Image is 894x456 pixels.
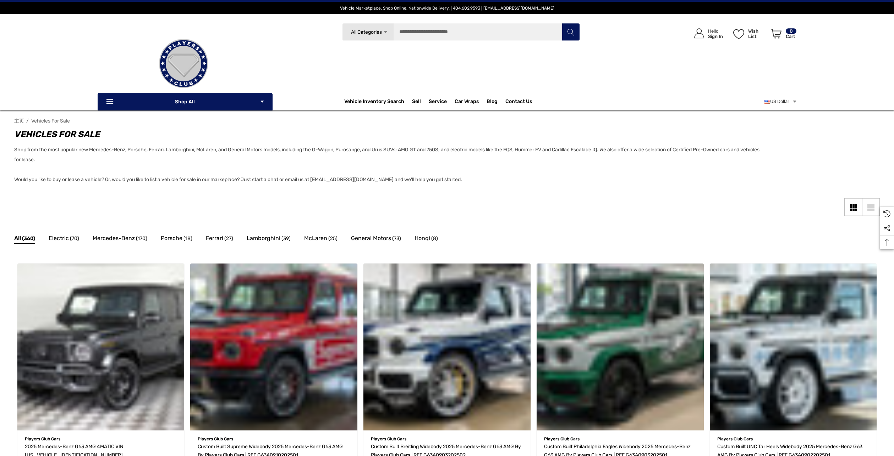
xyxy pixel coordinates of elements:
img: For Sale: 2025 Mercedes-Benz G63 AMG 4MATIC VIN W1NWH5AB2SX060526 [17,264,185,431]
span: (360) [22,234,35,243]
a: Grid View [844,198,862,216]
a: Custom Built UNC Tar Heels Widebody 2025 Mercedes-Benz G63 AMG by Players Club Cars | REF G63A090... [710,264,877,431]
span: (27) [224,234,233,243]
a: Cart with 0 items [768,21,797,49]
a: Button Go To Sub Category Honqi [415,234,438,245]
span: All Categories [351,29,382,35]
span: (39) [281,234,291,243]
a: 2025 Mercedes-Benz G63 AMG 4MATIC VIN W1NWH5AB2SX060526,$213,515.00 [17,264,185,431]
span: Electric [49,234,69,243]
svg: Social Media [883,225,890,232]
a: Button Go To Sub Category Mercedes-Benz [93,234,147,245]
p: Sign In [708,34,723,39]
img: For Sale: Custom Built UNC Tar Heels Widebody 2025 Mercedes-Benz G63 AMG by Players Club Cars | R... [710,264,877,431]
svg: Icon User Account [694,28,704,38]
svg: Review Your Cart [771,29,781,39]
p: Players Club Cars [717,434,870,444]
img: For Sale: Custom Built Supreme Widebody 2025 Mercedes-Benz G63 AMG by Players Club Cars | REF G63... [190,264,357,431]
img: Players Club | Cars For Sale [148,28,219,99]
button: Search [562,23,580,41]
p: Players Club Cars [198,434,350,444]
span: Lamborghini [247,234,280,243]
a: Wish List Wish List [730,21,768,46]
svg: Icon Line [105,98,116,106]
span: (25) [328,234,338,243]
a: Service [429,98,447,106]
a: List View [862,198,880,216]
p: Hello [708,28,723,34]
span: (8) [431,234,438,243]
span: Honqi [415,234,430,243]
p: Wish List [748,28,767,39]
a: Sign in [686,21,726,46]
a: USD [764,94,797,109]
span: Ferrari [206,234,223,243]
span: General Motors [351,234,391,243]
span: McLaren [304,234,327,243]
a: Car Wraps [455,94,487,109]
a: Button Go To Sub Category Ferrari [206,234,233,245]
p: Players Club Cars [25,434,177,444]
span: Vehicle Marketplace. Shop Online. Nationwide Delivery. | 404.602.9593 | [EMAIL_ADDRESS][DOMAIN_NAME] [340,6,554,11]
img: For Sale: Custom Built Philadelphia Eagles Widebody 2025 Mercedes-Benz G63 AMG by Players Club Ca... [537,264,704,431]
span: All [14,234,21,243]
a: 主页 [14,118,24,124]
svg: Recently Viewed [883,210,890,217]
a: Custom Built Philadelphia Eagles Widebody 2025 Mercedes-Benz G63 AMG by Players Club Cars | REF G... [537,264,704,431]
span: Sell [412,98,421,106]
svg: Top [880,239,894,246]
span: Porsche [161,234,182,243]
p: Shop from the most popular new Mercedes-Benz, Porsche, Ferrari, Lamborghini, McLaren, and General... [14,145,763,185]
span: (73) [392,234,401,243]
span: Car Wraps [455,98,479,106]
h1: Vehicles For Sale [14,128,763,141]
a: Sell [412,94,429,109]
nav: Breadcrumb [14,115,880,127]
a: Button Go To Sub Category McLaren [304,234,338,245]
a: Button Go To Sub Category Porsche [161,234,192,245]
a: All Categories Icon Arrow Down Icon Arrow Up [342,23,394,41]
a: Blog [487,98,498,106]
span: (18) [183,234,192,243]
p: 0 [786,28,796,34]
p: Players Club Cars [544,434,696,444]
p: Shop All [98,93,273,110]
svg: Icon Arrow Down [383,29,388,35]
a: Vehicle Inventory Search [344,98,404,106]
a: Custom Built Breitling Widebody 2025 Mercedes-Benz G63 AMG by Players Club Cars | REF G63A0903202... [363,264,531,431]
a: Button Go To Sub Category Electric [49,234,79,245]
a: Button Go To Sub Category General Motors [351,234,401,245]
svg: Wish List [733,29,744,39]
span: (170) [136,234,147,243]
img: Custom Built Breitling Widebody 2025 Mercedes-Benz G63 AMG by Players Club Cars | REF G63A0903202502 [363,264,531,431]
svg: Icon Arrow Down [260,99,265,104]
p: Cart [786,34,796,39]
span: Mercedes-Benz [93,234,135,243]
span: (70) [70,234,79,243]
a: Contact Us [505,98,532,106]
p: Players Club Cars [371,434,523,444]
a: Vehicles For Sale [31,118,70,124]
a: Custom Built Supreme Widebody 2025 Mercedes-Benz G63 AMG by Players Club Cars | REF G63A091020250... [190,264,357,431]
a: Button Go To Sub Category Lamborghini [247,234,291,245]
